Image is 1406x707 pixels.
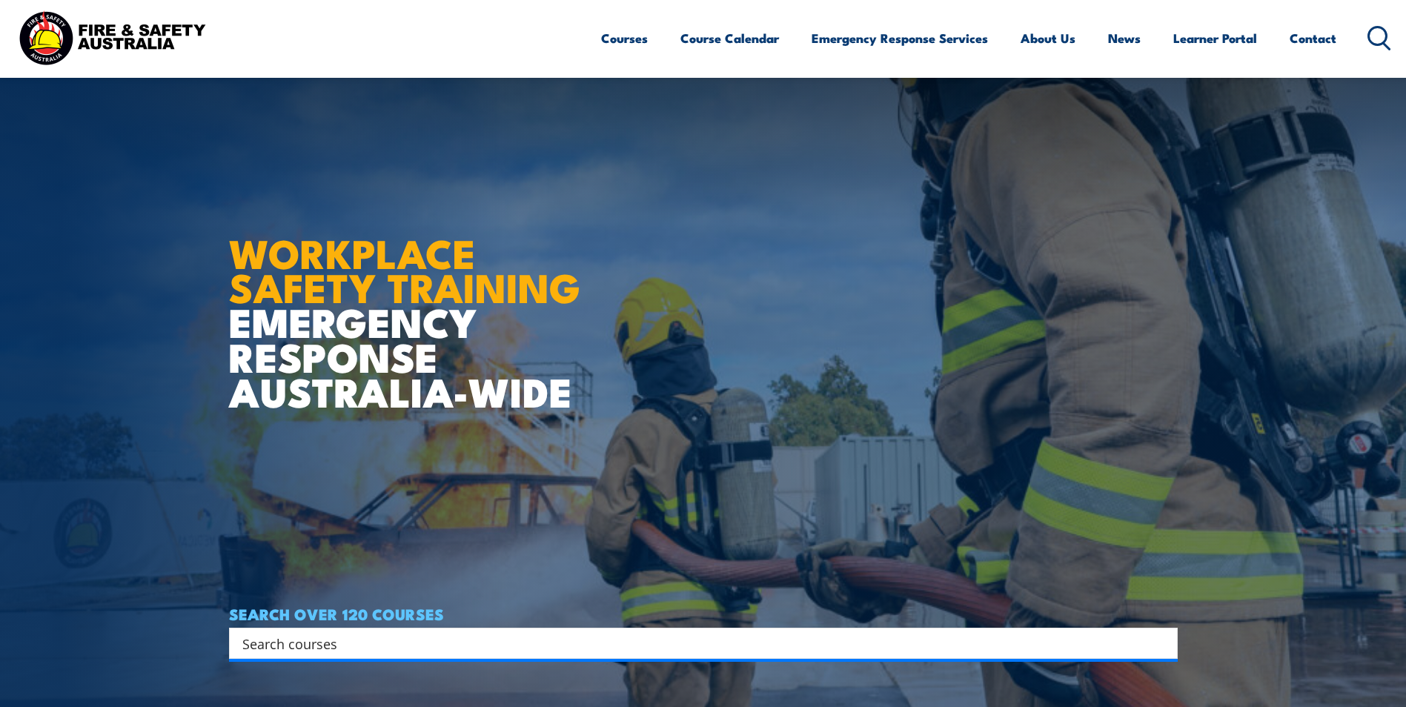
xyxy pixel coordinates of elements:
a: Courses [601,19,648,58]
a: Learner Portal [1173,19,1257,58]
a: Course Calendar [680,19,779,58]
strong: WORKPLACE SAFETY TRAINING [229,221,580,317]
a: News [1108,19,1141,58]
h4: SEARCH OVER 120 COURSES [229,605,1178,622]
a: Emergency Response Services [812,19,988,58]
form: Search form [245,633,1148,654]
button: Search magnifier button [1152,633,1173,654]
a: Contact [1290,19,1336,58]
input: Search input [242,632,1145,654]
h1: EMERGENCY RESPONSE AUSTRALIA-WIDE [229,198,591,408]
a: About Us [1021,19,1075,58]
